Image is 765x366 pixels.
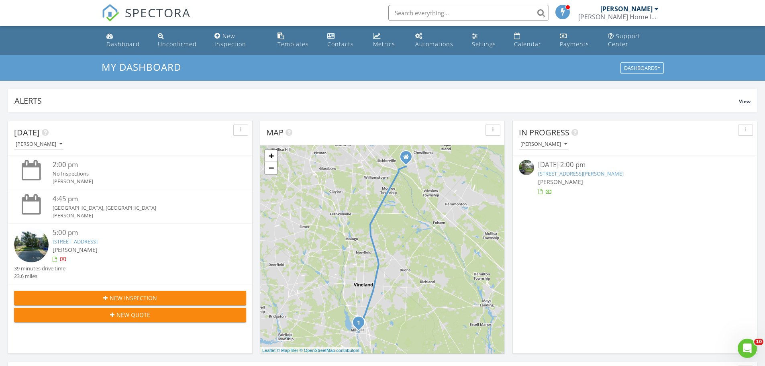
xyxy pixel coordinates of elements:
i: 1 [357,320,360,326]
div: 39 minutes drive time [14,265,65,272]
span: [PERSON_NAME] [53,246,98,254]
a: New Inspection [211,29,268,52]
div: 4:45 pm [53,194,227,204]
a: 5:00 pm [STREET_ADDRESS] [PERSON_NAME] 39 minutes drive time 23.6 miles [14,228,246,280]
button: [PERSON_NAME] [519,139,569,150]
a: Metrics [370,29,405,52]
a: Contacts [324,29,364,52]
div: [PERSON_NAME] [600,5,653,13]
div: | [260,347,361,354]
button: Dashboards [620,63,664,74]
div: New Inspection [214,32,246,48]
div: Support Center [608,32,641,48]
span: [DATE] [14,127,40,138]
img: The Best Home Inspection Software - Spectora [102,4,119,22]
div: [GEOGRAPHIC_DATA], [GEOGRAPHIC_DATA] [53,204,227,212]
button: New Quote [14,308,246,322]
a: Automations (Basic) [412,29,462,52]
a: Calendar [511,29,550,52]
div: 5:00 pm [53,228,227,238]
div: Dashboards [624,65,660,71]
span: New Quote [116,311,150,319]
span: My Dashboard [102,60,181,74]
a: Dashboard [103,29,149,52]
a: SPECTORA [102,11,191,28]
a: Leaflet [262,348,275,353]
span: [PERSON_NAME] [538,178,583,186]
a: Support Center [605,29,662,52]
div: Payments [560,40,589,48]
iframe: Intercom live chat [738,339,757,358]
div: [PERSON_NAME] [53,178,227,185]
div: Calendar [514,40,541,48]
div: [PERSON_NAME] [16,141,62,147]
div: Sharples Home Inspections, LLC [578,13,659,21]
a: © MapTiler [277,348,298,353]
a: Settings [469,29,504,52]
div: Metrics [373,40,395,48]
div: 2:00 pm [53,160,227,170]
div: Automations [415,40,453,48]
a: [STREET_ADDRESS][PERSON_NAME] [538,170,624,177]
a: Zoom in [265,150,277,162]
div: Templates [277,40,309,48]
a: [DATE] 2:00 pm [STREET_ADDRESS][PERSON_NAME] [PERSON_NAME] [519,160,751,196]
div: [PERSON_NAME] [520,141,567,147]
div: No Inspections [53,170,227,178]
span: In Progress [519,127,569,138]
a: Zoom out [265,162,277,174]
a: [STREET_ADDRESS] [53,238,98,245]
a: © OpenStreetMap contributors [300,348,359,353]
div: [PERSON_NAME] [53,212,227,219]
div: Contacts [327,40,354,48]
button: [PERSON_NAME] [14,139,64,150]
img: streetview [14,228,49,262]
div: Alerts [14,95,739,106]
div: Unconfirmed [158,40,197,48]
span: 10 [754,339,763,345]
div: 229 N 2nd St, Millville, NJ 08332 [359,322,363,327]
div: 23.6 miles [14,272,65,280]
span: New Inspection [110,294,157,302]
a: Templates [274,29,318,52]
input: Search everything... [388,5,549,21]
button: New Inspection [14,291,246,305]
div: [DATE] 2:00 pm [538,160,732,170]
div: Dashboard [106,40,140,48]
a: Payments [557,29,598,52]
div: 4 CEDAR HILL DR, SICKLERVILLE NJ 08081 [406,157,411,162]
span: Map [266,127,284,138]
a: Unconfirmed [155,29,205,52]
img: streetview [519,160,534,175]
span: View [739,98,751,105]
div: Settings [472,40,496,48]
span: SPECTORA [125,4,191,21]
